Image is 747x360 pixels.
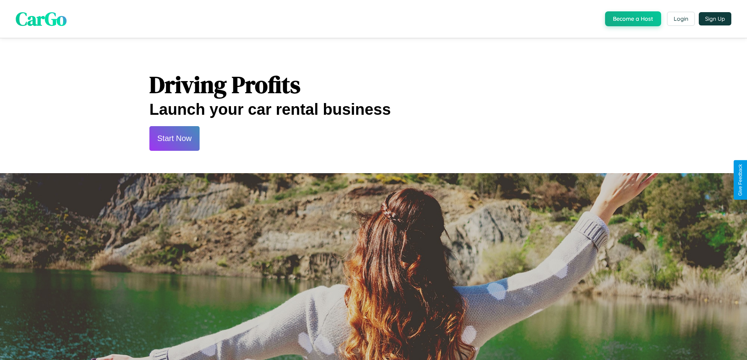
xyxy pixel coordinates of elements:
h1: Driving Profits [149,69,598,101]
button: Start Now [149,126,200,151]
span: CarGo [16,6,67,32]
button: Login [667,12,695,26]
div: Give Feedback [738,164,743,196]
button: Become a Host [605,11,661,26]
button: Sign Up [699,12,731,25]
h2: Launch your car rental business [149,101,598,118]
